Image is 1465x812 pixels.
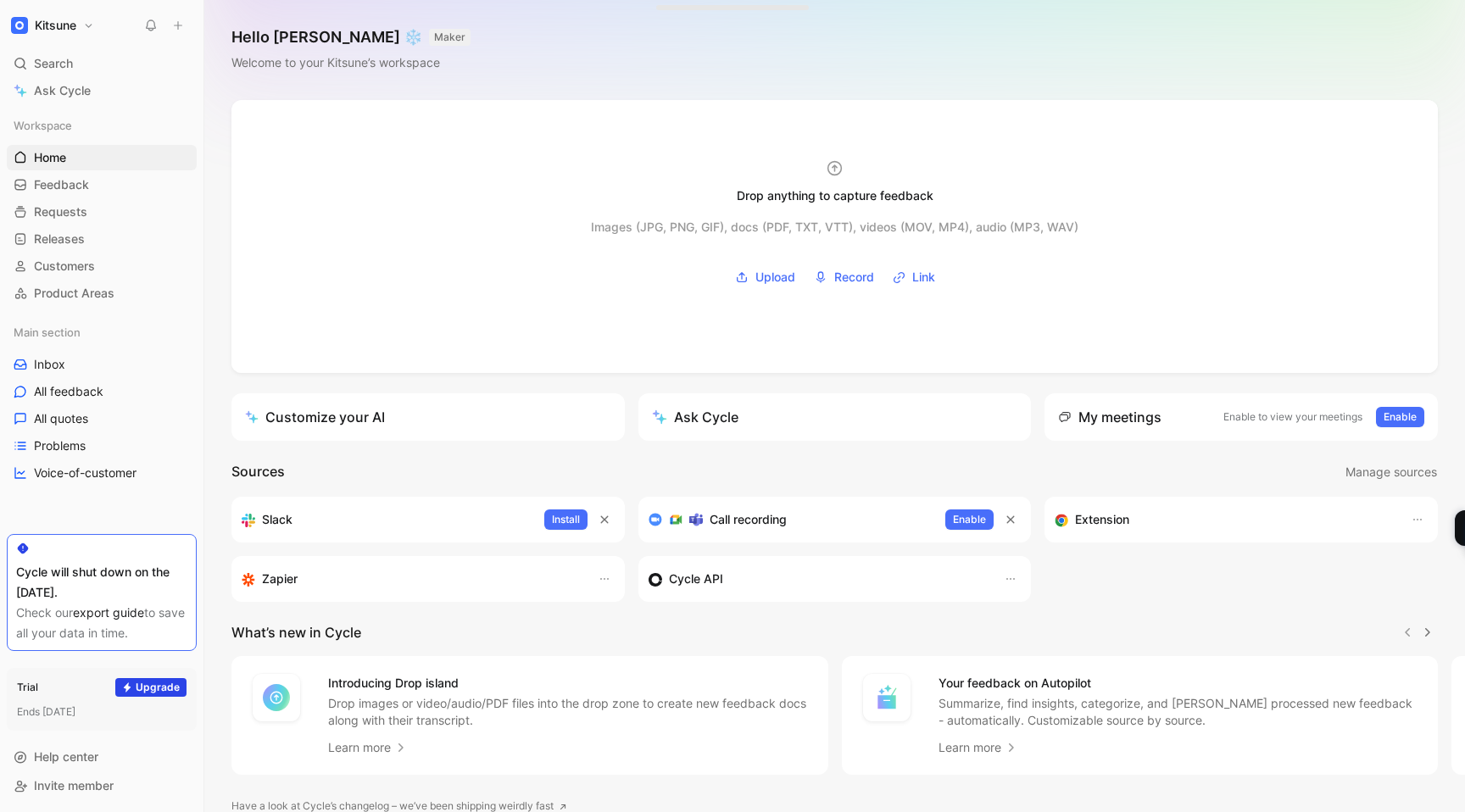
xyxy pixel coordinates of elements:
button: Ask Cycle [638,393,1032,441]
h2: Sources [231,461,285,483]
span: Record [834,267,874,287]
div: Cycle will shut down on the [DATE]. [16,562,187,603]
div: Capture feedback from thousands of sources with Zapier (survey results, recordings, sheets, etc). [242,569,581,589]
div: Invite member [7,773,197,798]
h1: Kitsune [35,18,76,33]
h4: Your feedback on Autopilot [939,673,1418,693]
button: Manage sources [1345,461,1438,483]
a: export guide [73,605,144,620]
h3: Zapier [262,569,298,589]
h3: Cycle API [669,569,723,589]
div: Check our to save all your data in time. [16,603,187,643]
span: Link [912,267,935,287]
a: Customers [7,253,197,279]
div: Trial [17,679,38,696]
span: Feedback [34,176,89,193]
a: Ask Cycle [7,78,197,103]
p: Enable to view your meetings [1223,409,1362,425]
div: Capture feedback from anywhere on the web [1055,509,1394,530]
button: Link [887,264,941,290]
div: Help center [7,744,197,770]
span: Install [552,511,580,528]
a: Product Areas [7,281,197,306]
span: Enable [1384,409,1417,425]
span: Releases [34,231,85,247]
div: Search [7,51,197,76]
span: Customers [34,258,95,275]
a: Problems [7,433,197,459]
a: Home [7,145,197,170]
h3: Slack [262,509,292,530]
span: Voice-of-customer [34,464,136,481]
span: Problems [34,437,86,454]
span: Manage sources [1345,462,1437,482]
div: Sync customers & send feedback from custom sources. Get inspired by our favorite use case [649,569,988,589]
span: Requests [34,203,87,220]
button: Upgrade [115,678,187,697]
span: Ask Cycle [34,81,91,101]
a: Learn more [328,737,408,758]
span: Enable [953,511,986,528]
a: Learn more [939,737,1018,758]
div: Sync your customers, send feedback and get updates in Slack [242,509,531,530]
h4: Introducing Drop island [328,673,808,693]
a: Requests [7,199,197,225]
h2: What’s new in Cycle [231,622,361,642]
a: All quotes [7,406,197,431]
img: Kitsune [11,17,28,34]
span: Inbox [34,356,65,373]
div: Drop anything to capture feedback [737,186,933,206]
span: Main section [14,324,81,341]
button: Upload [729,264,801,290]
button: Install [544,509,588,530]
button: Enable [945,509,994,530]
h3: Extension [1075,509,1129,530]
div: Record & transcribe meetings from Zoom, Meet & Teams. [649,509,933,530]
p: Summarize, find insights, categorize, and [PERSON_NAME] processed new feedback - automatically. C... [939,695,1418,729]
a: Inbox [7,352,197,377]
div: Ends [DATE] [17,704,187,720]
h3: Call recording [710,509,787,530]
span: All quotes [34,410,88,427]
p: Drop images or video/audio/PDF files into the drop zone to create new feedback docs along with th... [328,695,808,729]
span: Workspace [14,117,72,134]
span: All feedback [34,383,103,400]
span: Help center [34,749,98,764]
div: My meetings [1058,407,1161,427]
a: Feedback [7,172,197,197]
a: All feedback [7,379,197,404]
div: Welcome to your Kitsune’s workspace [231,53,471,73]
div: Main sectionInboxAll feedbackAll quotesProblemsVoice-of-customer [7,320,197,486]
a: Releases [7,226,197,252]
div: Main section [7,320,197,345]
h1: Hello [PERSON_NAME] ❄️ [231,27,471,47]
button: KitsuneKitsune [7,14,98,37]
span: Home [34,149,66,166]
span: Product Areas [34,285,114,302]
button: MAKER [429,29,471,46]
button: Enable [1376,407,1424,427]
span: Search [34,53,73,74]
div: Workspace [7,113,197,138]
span: Upload [755,267,795,287]
span: Invite member [34,778,114,793]
div: Ask Cycle [652,407,738,427]
div: Images (JPG, PNG, GIF), docs (PDF, TXT, VTT), videos (MOV, MP4), audio (MP3, WAV) [591,217,1078,237]
a: Customize your AI [231,393,625,441]
button: Record [808,264,880,290]
div: Customize your AI [245,407,385,427]
a: Voice-of-customer [7,460,197,486]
